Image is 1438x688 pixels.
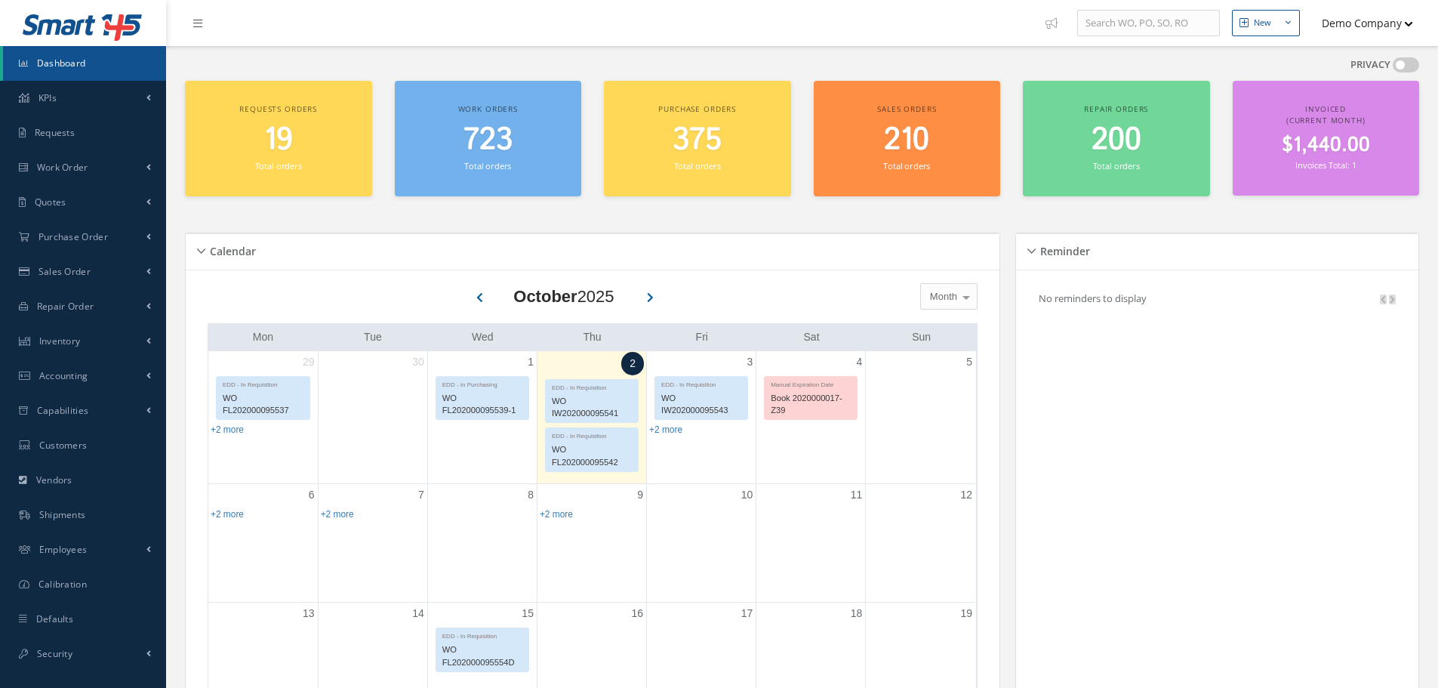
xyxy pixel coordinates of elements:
td: October 1, 2025 [427,351,537,484]
span: Repair Order [37,300,94,313]
small: Total orders [883,160,930,171]
td: October 11, 2025 [756,483,866,603]
a: Sales orders 210 Total orders [814,81,1001,196]
button: New [1232,10,1300,36]
div: Manual Expiration Date [765,377,857,390]
td: October 3, 2025 [647,351,756,484]
td: October 5, 2025 [866,351,975,484]
small: Total orders [674,160,721,171]
span: Invoiced [1305,103,1346,114]
span: Shipments [39,508,86,521]
span: Employees [39,543,88,556]
a: Requests orders 19 Total orders [185,81,372,196]
h5: Calendar [205,240,256,258]
td: September 29, 2025 [208,351,318,484]
div: EDD - In Requisition [546,380,638,393]
p: No reminders to display [1039,292,1147,305]
small: Invoices Total: 1 [1295,159,1356,171]
h5: Reminder [1036,240,1090,258]
div: WO FL202000095542 [546,441,638,471]
a: October 7, 2025 [415,484,427,506]
div: Book 2020000017-Z39 [765,390,857,420]
a: Work orders 723 Total orders [395,81,582,196]
span: Capabilities [37,404,89,417]
a: Show 2 more events [211,424,244,435]
a: October 13, 2025 [300,603,318,625]
a: October 12, 2025 [957,484,975,506]
span: Work orders [458,103,518,114]
a: Dashboard [3,46,166,81]
a: Tuesday [361,328,385,347]
a: October 17, 2025 [738,603,756,625]
a: October 19, 2025 [957,603,975,625]
span: (Current Month) [1286,115,1366,125]
span: Sales Order [38,265,91,278]
a: Purchase orders 375 Total orders [604,81,791,196]
a: October 1, 2025 [525,351,537,373]
a: October 4, 2025 [854,351,866,373]
div: WO FL202000095539-1 [436,390,528,420]
div: WO FL202000095537 [217,390,309,420]
label: PRIVACY [1350,57,1390,73]
div: WO IW202000095541 [546,393,638,423]
a: October 6, 2025 [306,484,318,506]
div: EDD - In Requisition [436,628,528,641]
span: 375 [673,119,722,162]
span: KPIs [38,91,57,104]
a: October 8, 2025 [525,484,537,506]
b: October [513,287,577,306]
span: Purchase Order [38,230,108,243]
div: EDD - In Requisition [217,377,309,390]
input: Search WO, PO, SO, RO [1077,10,1220,37]
td: October 10, 2025 [647,483,756,603]
a: October 18, 2025 [848,603,866,625]
span: 723 [463,119,513,162]
a: Invoiced (Current Month) $1,440.00 Invoices Total: 1 [1233,81,1420,196]
a: September 30, 2025 [409,351,427,373]
div: EDD - In Requisition [546,428,638,441]
small: Total orders [1093,160,1140,171]
td: October 4, 2025 [756,351,866,484]
td: October 6, 2025 [208,483,318,603]
a: Wednesday [469,328,497,347]
a: October 16, 2025 [628,603,646,625]
td: September 30, 2025 [318,351,427,484]
a: October 15, 2025 [519,603,537,625]
td: October 2, 2025 [537,351,646,484]
span: Sales orders [877,103,936,114]
small: Total orders [255,160,302,171]
span: Dashboard [37,57,86,69]
div: EDD - In Purchasing [436,377,528,390]
span: Inventory [39,335,81,347]
span: Customers [39,439,88,452]
a: October 10, 2025 [738,484,756,506]
div: 2025 [513,284,614,309]
span: $1,440.00 [1282,131,1370,160]
a: October 2, 2025 [621,352,644,375]
td: October 9, 2025 [537,483,646,603]
span: Security [37,647,72,660]
span: 210 [884,119,929,162]
span: Vendors [36,474,72,486]
span: Calibration [38,578,87,591]
td: October 7, 2025 [318,483,427,603]
a: Show 2 more events [321,509,354,520]
a: October 11, 2025 [848,484,866,506]
td: October 12, 2025 [866,483,975,603]
a: Show 2 more events [649,424,682,435]
span: Defaults [36,612,73,625]
a: Saturday [801,328,823,347]
span: Requests orders [239,103,317,114]
td: October 8, 2025 [427,483,537,603]
a: October 5, 2025 [963,351,975,373]
span: Requests [35,126,75,139]
small: Total orders [464,160,511,171]
span: Quotes [35,196,66,208]
a: Thursday [580,328,604,347]
span: Work Order [37,161,88,174]
div: EDD - In Requisition [655,377,747,390]
a: October 14, 2025 [409,603,427,625]
button: Demo Company [1307,8,1413,38]
span: Repair orders [1084,103,1148,114]
a: Friday [693,328,711,347]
